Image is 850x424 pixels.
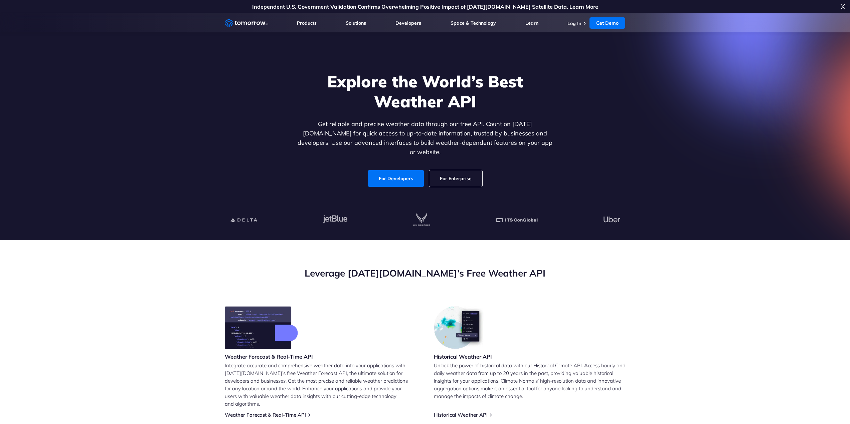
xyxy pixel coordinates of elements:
a: Solutions [346,20,366,26]
h1: Explore the World’s Best Weather API [296,71,554,111]
a: Products [297,20,317,26]
h2: Leverage [DATE][DOMAIN_NAME]’s Free Weather API [225,267,626,280]
h3: Historical Weather API [434,353,492,360]
a: Weather Forecast & Real-Time API [225,412,306,418]
a: Learn [525,20,538,26]
a: Developers [395,20,421,26]
a: Space & Technology [451,20,496,26]
a: Historical Weather API [434,412,488,418]
h3: Weather Forecast & Real-Time API [225,353,313,360]
a: For Developers [368,170,424,187]
a: Log In [567,20,581,26]
p: Get reliable and precise weather data through our free API. Count on [DATE][DOMAIN_NAME] for quic... [296,119,554,157]
a: Independent U.S. Government Validation Confirms Overwhelming Positive Impact of [DATE][DOMAIN_NAM... [252,3,598,10]
a: For Enterprise [429,170,482,187]
p: Unlock the power of historical data with our Historical Climate API. Access hourly and daily weat... [434,362,626,400]
a: Home link [225,18,268,28]
a: Get Demo [589,17,625,29]
p: Integrate accurate and comprehensive weather data into your applications with [DATE][DOMAIN_NAME]... [225,362,416,408]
